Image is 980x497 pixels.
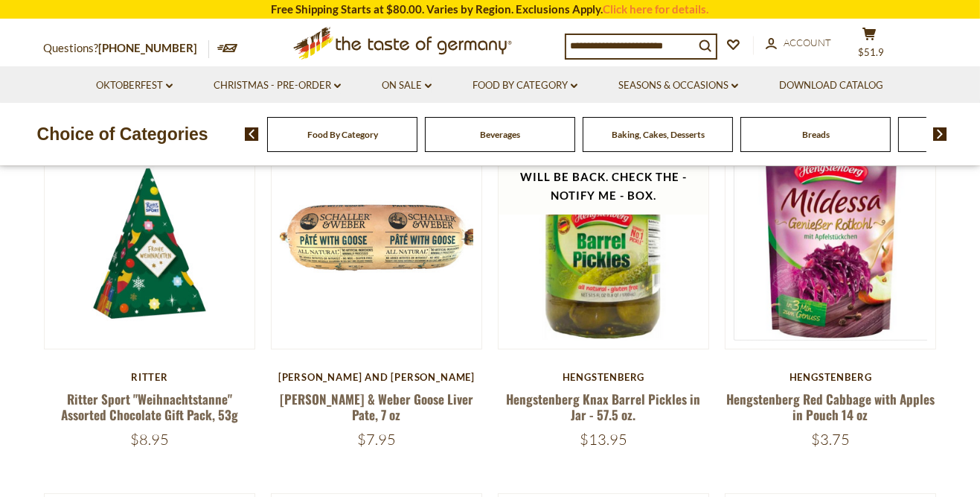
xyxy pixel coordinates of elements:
div: Hengstenberg [498,371,710,383]
a: Oktoberfest [96,77,173,94]
a: [PHONE_NUMBER] [99,41,198,54]
a: Baking, Cakes, Desserts [612,129,705,140]
span: Account [784,37,832,48]
img: Schaller & Weber Goose Liver Pate, 7 oz [272,139,482,349]
span: $7.95 [357,430,396,449]
span: $8.95 [130,430,169,449]
span: $13.95 [580,430,627,449]
span: $51.9 [858,46,884,58]
a: [PERSON_NAME] & Weber Goose Liver Pate, 7 oz [280,390,473,424]
a: Ritter Sport "Weihnachtstanne" Assorted Chocolate Gift Pack, 53g [61,390,238,424]
img: previous arrow [245,127,259,141]
a: Hengstenberg Red Cabbage with Apples in Pouch 14 oz [726,390,935,424]
a: Food By Category [473,77,577,94]
img: Hengstenberg Red Cabbage with Apples in Pouch 14 oz [726,139,936,349]
a: Christmas - PRE-ORDER [214,77,341,94]
img: next arrow [933,127,947,141]
p: Questions? [44,39,209,58]
a: Beverages [480,129,520,140]
a: Food By Category [307,129,378,140]
a: Download Catalog [779,77,883,94]
img: Hengstenberg Knax Barrel Pickles in Jar - 57.5 oz. [499,139,709,349]
a: Account [766,35,832,51]
div: Ritter [44,371,256,383]
img: Ritter Sport Wihnachtstanne [45,139,255,349]
a: Seasons & Occasions [618,77,738,94]
span: $3.75 [811,430,850,449]
a: Breads [802,129,830,140]
button: $51.9 [848,27,892,64]
div: Hengstenberg [725,371,937,383]
div: [PERSON_NAME] and [PERSON_NAME] [271,371,483,383]
a: Click here for details. [603,2,709,16]
a: On Sale [382,77,432,94]
a: Hengstenberg Knax Barrel Pickles in Jar - 57.5 oz. [507,390,701,424]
